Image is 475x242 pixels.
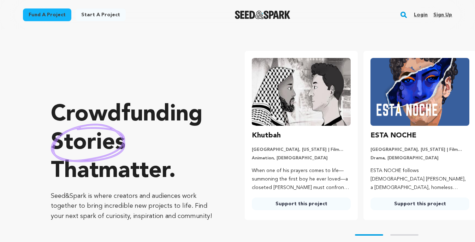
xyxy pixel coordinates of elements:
[51,191,216,222] p: Seed&Spark is where creators and audiences work together to bring incredible new projects to life...
[51,124,125,162] img: hand sketched image
[414,9,428,20] a: Login
[252,155,351,161] p: Animation, [DEMOGRAPHIC_DATA]
[252,58,351,126] img: Khutbah image
[370,130,416,141] h3: ESTA NOCHE
[370,147,469,153] p: [GEOGRAPHIC_DATA], [US_STATE] | Film Short
[76,8,126,21] a: Start a project
[51,101,216,185] p: Crowdfunding that .
[252,197,351,210] a: Support this project
[370,155,469,161] p: Drama, [DEMOGRAPHIC_DATA]
[252,167,351,192] p: When one of his prayers comes to life—summoning the first boy he ever loved—a closeted [PERSON_NA...
[252,147,351,153] p: [GEOGRAPHIC_DATA], [US_STATE] | Film Short
[23,8,71,21] a: Fund a project
[252,130,281,141] h3: Khutbah
[433,9,452,20] a: Sign up
[370,167,469,192] p: ESTA NOCHE follows [DEMOGRAPHIC_DATA] [PERSON_NAME], a [DEMOGRAPHIC_DATA], homeless runaway, conf...
[235,11,290,19] a: Seed&Spark Homepage
[99,160,169,183] span: matter
[235,11,290,19] img: Seed&Spark Logo Dark Mode
[370,58,469,126] img: ESTA NOCHE image
[370,197,469,210] a: Support this project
